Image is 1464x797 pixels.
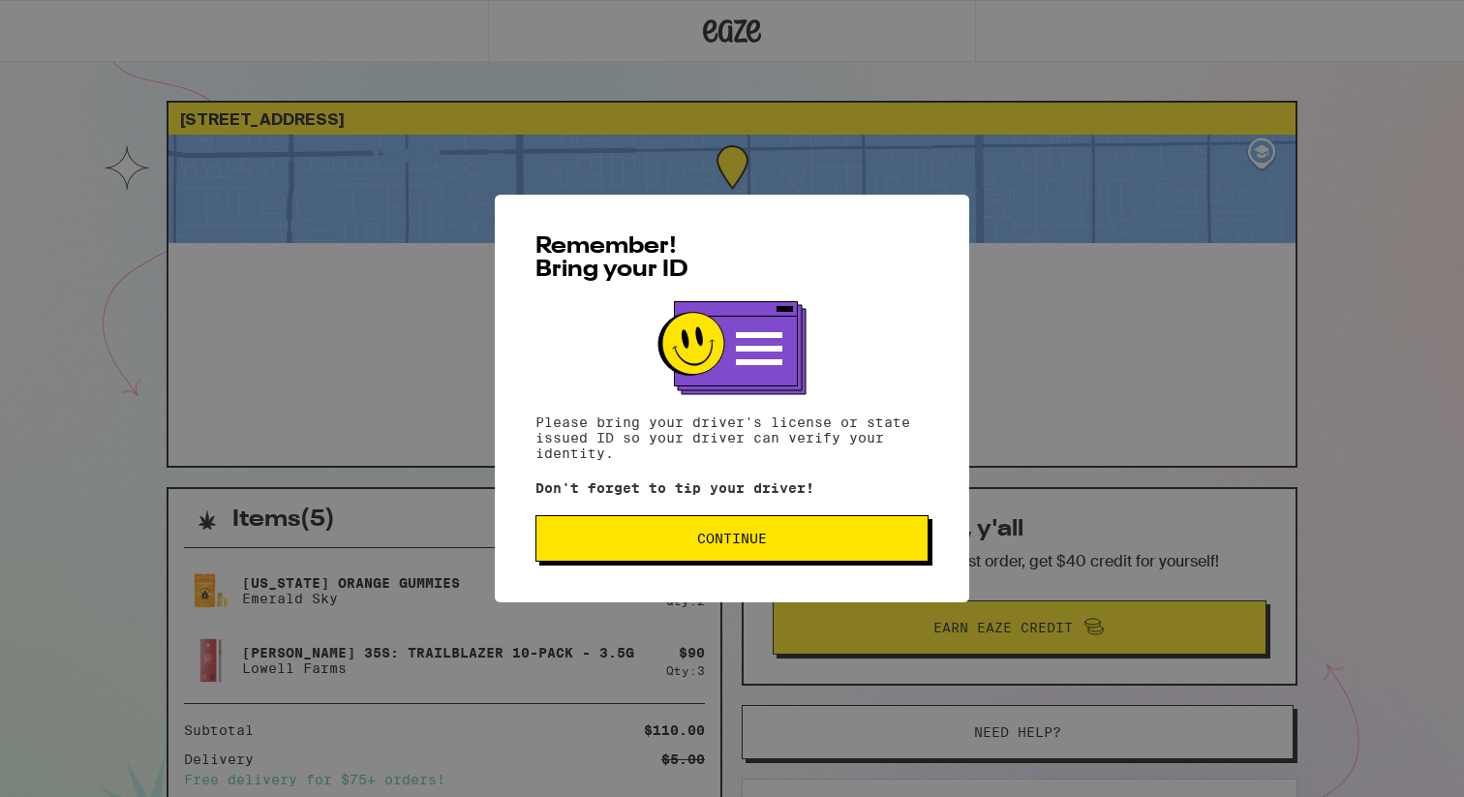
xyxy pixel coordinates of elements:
span: Hi. Need any help? [12,14,139,29]
button: Continue [535,515,929,562]
p: Don't forget to tip your driver! [535,480,929,496]
span: Continue [697,532,767,545]
p: Please bring your driver's license or state issued ID so your driver can verify your identity. [535,414,929,461]
span: Remember! Bring your ID [535,235,688,282]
